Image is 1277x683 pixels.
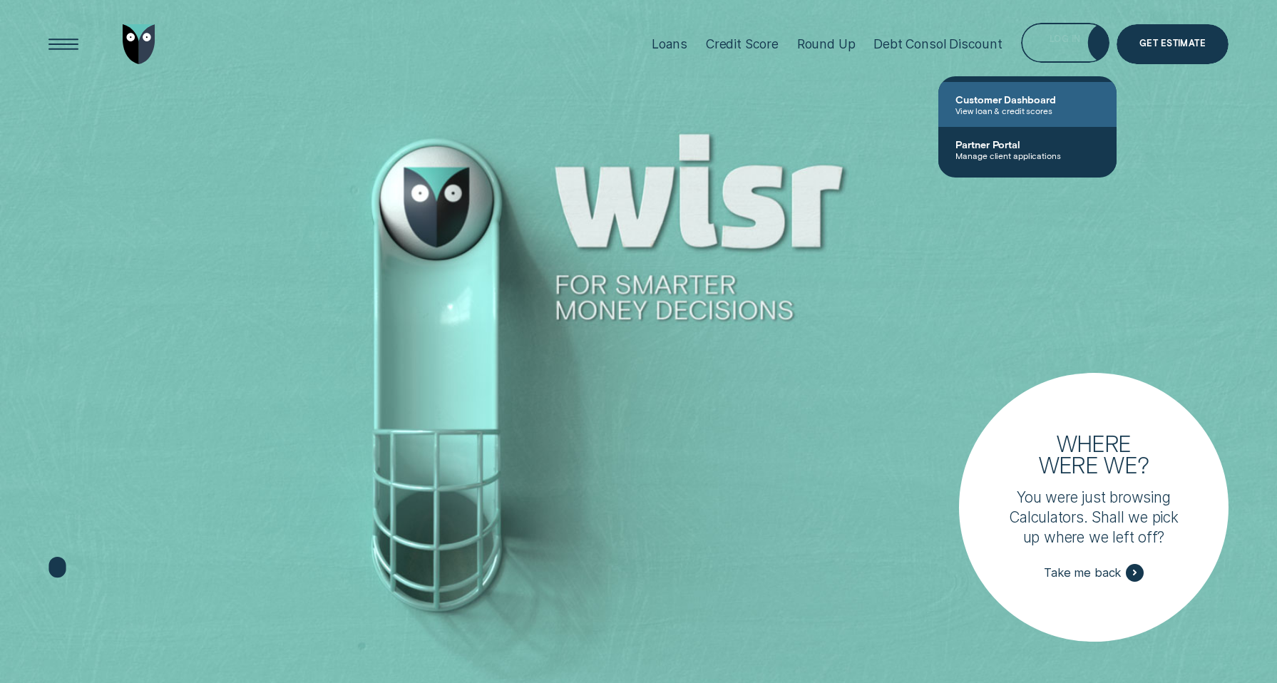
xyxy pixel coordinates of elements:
p: You were just browsing Calculators. Shall we pick up where we left off? [1005,488,1183,548]
div: Credit Score [706,36,779,51]
div: Round Up [797,36,856,51]
div: Log in [1050,36,1081,43]
span: Manage client applications [955,150,1099,160]
span: Take me back [1044,565,1121,580]
a: Where were we?You were just browsing Calculators. Shall we pick up where we left off?Take me back [959,373,1228,642]
a: Customer DashboardView loan & credit scores [938,82,1117,127]
a: Partner PortalManage client applications [938,127,1117,172]
img: Wisr [123,24,156,64]
h3: Where were we? [1029,432,1159,476]
a: Get Estimate [1117,24,1228,64]
button: Log in [1021,23,1109,63]
span: View loan & credit scores [955,106,1099,115]
div: Debt Consol Discount [873,36,1002,51]
span: Customer Dashboard [955,93,1099,106]
button: Open Menu [43,24,83,64]
div: Loans [652,36,687,51]
span: Partner Portal [955,138,1099,150]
